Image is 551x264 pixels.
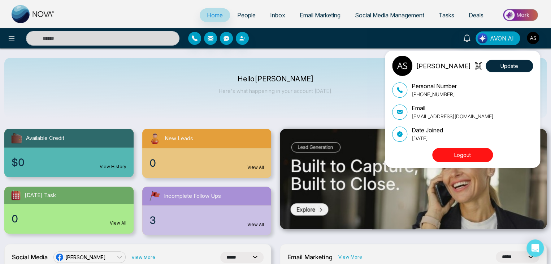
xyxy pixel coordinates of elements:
p: Date Joined [412,126,443,135]
p: [DATE] [412,135,443,142]
div: Open Intercom Messenger [526,239,544,257]
p: Personal Number [412,82,457,90]
button: Logout [432,148,493,162]
p: [PERSON_NAME] [416,61,471,71]
p: [PHONE_NUMBER] [412,90,457,98]
button: Update [486,60,533,72]
p: [EMAIL_ADDRESS][DOMAIN_NAME] [412,112,494,120]
p: Email [412,104,494,112]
